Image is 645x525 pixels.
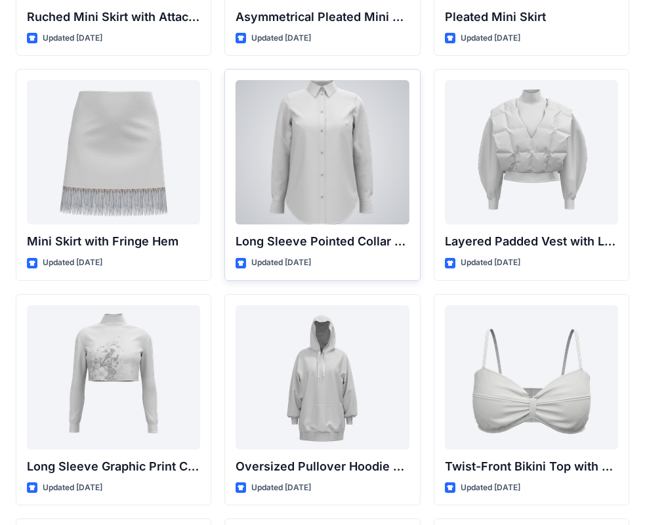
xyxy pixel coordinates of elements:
[236,80,409,224] a: Long Sleeve Pointed Collar Button-Up Shirt
[236,457,409,476] p: Oversized Pullover Hoodie with Front Pocket
[461,256,520,270] p: Updated [DATE]
[27,8,200,26] p: Ruched Mini Skirt with Attached Draped Panel
[43,256,102,270] p: Updated [DATE]
[236,232,409,251] p: Long Sleeve Pointed Collar Button-Up Shirt
[27,80,200,224] a: Mini Skirt with Fringe Hem
[251,31,311,45] p: Updated [DATE]
[27,305,200,450] a: Long Sleeve Graphic Print Cropped Turtleneck
[445,80,618,224] a: Layered Padded Vest with Long Sleeve Top
[43,31,102,45] p: Updated [DATE]
[251,256,311,270] p: Updated [DATE]
[461,31,520,45] p: Updated [DATE]
[445,457,618,476] p: Twist-Front Bikini Top with Thin Straps
[445,8,618,26] p: Pleated Mini Skirt
[236,305,409,450] a: Oversized Pullover Hoodie with Front Pocket
[445,232,618,251] p: Layered Padded Vest with Long Sleeve Top
[251,481,311,495] p: Updated [DATE]
[27,457,200,476] p: Long Sleeve Graphic Print Cropped Turtleneck
[236,8,409,26] p: Asymmetrical Pleated Mini Skirt with Drape
[27,232,200,251] p: Mini Skirt with Fringe Hem
[461,481,520,495] p: Updated [DATE]
[43,481,102,495] p: Updated [DATE]
[445,305,618,450] a: Twist-Front Bikini Top with Thin Straps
